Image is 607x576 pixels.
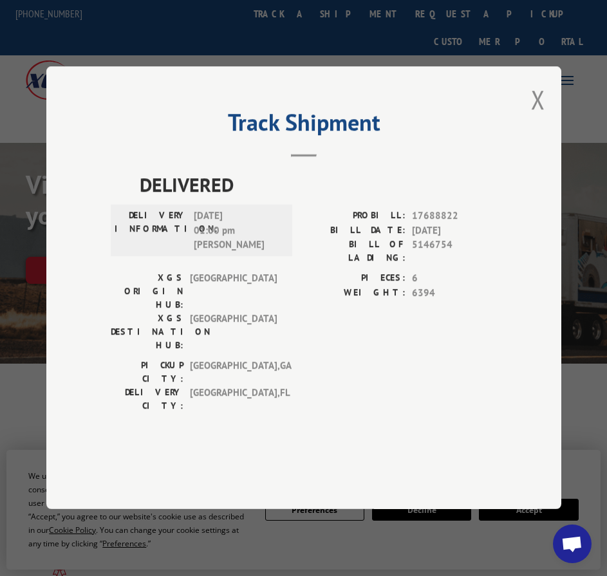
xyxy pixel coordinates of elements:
[190,272,277,312] span: [GEOGRAPHIC_DATA]
[412,209,497,224] span: 17688822
[140,171,497,200] span: DELIVERED
[190,359,277,386] span: [GEOGRAPHIC_DATA] , GA
[304,223,406,238] label: BILL DATE:
[194,209,281,253] span: [DATE] 01:00 pm [PERSON_NAME]
[412,286,497,301] span: 6394
[111,272,183,312] label: XGS ORIGIN HUB:
[190,312,277,353] span: [GEOGRAPHIC_DATA]
[111,359,183,386] label: PICKUP CITY:
[304,272,406,286] label: PIECES:
[553,525,592,563] div: Open chat
[304,238,406,265] label: BILL OF LADING:
[412,238,497,265] span: 5146754
[304,209,406,224] label: PROBILL:
[412,272,497,286] span: 6
[304,286,406,301] label: WEIGHT:
[531,82,545,116] button: Close modal
[412,223,497,238] span: [DATE]
[111,386,183,413] label: DELIVERY CITY:
[190,386,277,413] span: [GEOGRAPHIC_DATA] , FL
[111,113,497,138] h2: Track Shipment
[111,312,183,353] label: XGS DESTINATION HUB:
[115,209,187,253] label: DELIVERY INFORMATION:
